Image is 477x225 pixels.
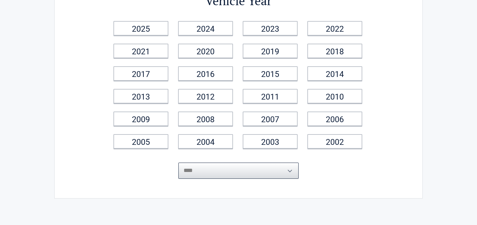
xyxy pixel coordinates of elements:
[178,89,233,103] a: 2012
[307,112,362,126] a: 2006
[243,21,298,36] a: 2023
[243,134,298,149] a: 2003
[243,89,298,103] a: 2011
[113,89,168,103] a: 2013
[307,89,362,103] a: 2010
[243,66,298,81] a: 2015
[307,66,362,81] a: 2014
[307,21,362,36] a: 2022
[307,44,362,58] a: 2018
[307,134,362,149] a: 2002
[243,44,298,58] a: 2019
[178,112,233,126] a: 2008
[178,66,233,81] a: 2016
[113,112,168,126] a: 2009
[178,44,233,58] a: 2020
[113,66,168,81] a: 2017
[243,112,298,126] a: 2007
[113,21,168,36] a: 2025
[178,21,233,36] a: 2024
[113,44,168,58] a: 2021
[178,134,233,149] a: 2004
[113,134,168,149] a: 2005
